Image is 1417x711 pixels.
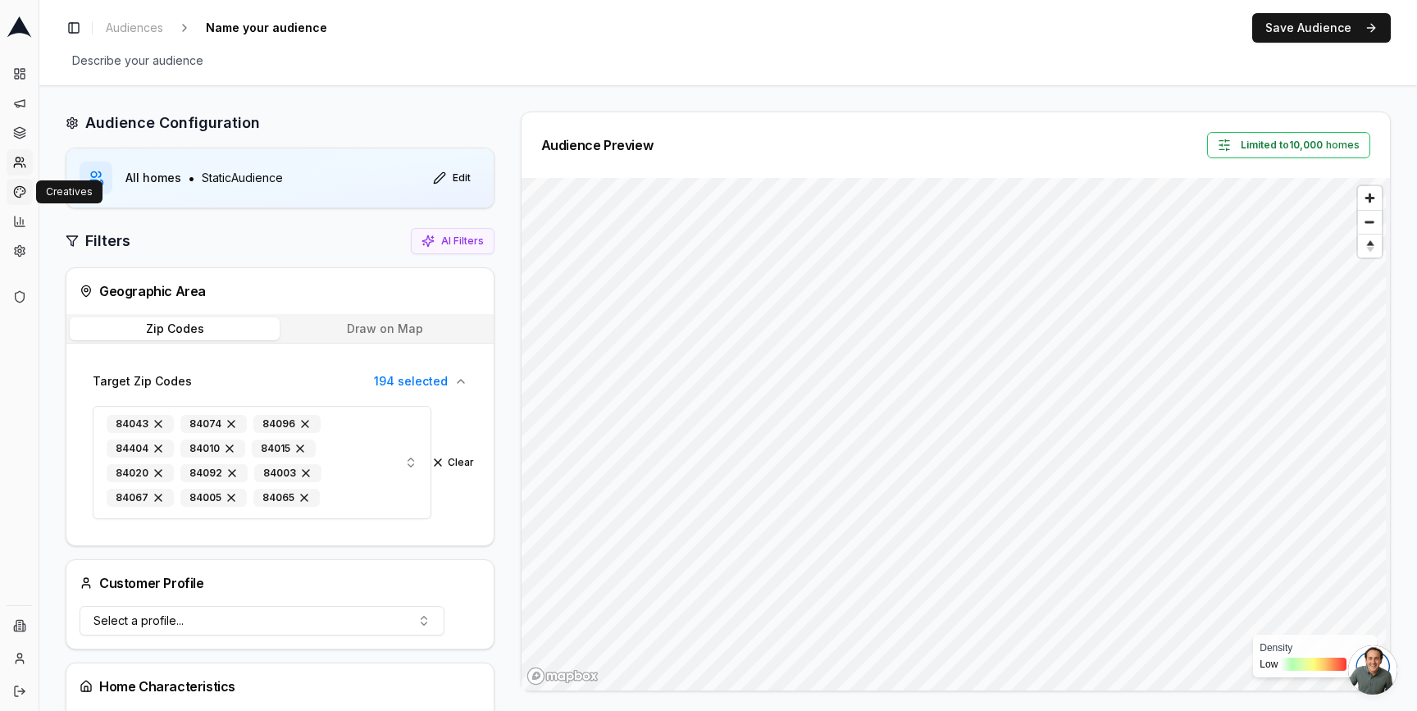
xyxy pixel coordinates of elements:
[374,373,448,390] span: 194 selected
[188,168,195,188] span: •
[1241,139,1360,152] span: homes
[1358,210,1382,234] button: Zoom out
[80,399,481,532] div: Target Zip Codes194 selected
[253,415,321,433] div: 84096
[80,363,481,399] button: Target Zip Codes194 selected
[99,16,360,39] nav: breadcrumb
[180,489,247,507] div: 84005
[66,49,210,72] span: Describe your audience
[252,440,316,458] div: 84015
[93,373,192,390] span: Target Zip Codes
[93,613,184,629] span: Select a profile...
[253,489,320,507] div: 84065
[1358,186,1382,210] button: Zoom in
[85,112,260,134] h2: Audience Configuration
[411,228,494,254] button: AI Filters
[125,170,181,186] span: All homes
[254,464,321,482] div: 84003
[180,464,248,482] div: 84092
[1358,211,1382,234] span: Zoom out
[107,464,174,482] div: 84020
[99,16,170,39] a: Audiences
[80,281,481,301] div: Geographic Area
[1358,234,1382,258] button: Reset bearing to north
[1260,658,1278,671] span: Low
[107,440,174,458] div: 84404
[431,456,474,469] button: Clear
[1207,132,1370,158] button: Limited to10,000 homes
[106,20,163,36] span: Audiences
[80,573,204,593] div: Customer Profile
[1241,139,1323,152] span: Limited to 10,000
[70,317,280,340] button: Zip Codes
[1260,641,1370,654] div: Density
[107,489,174,507] div: 84067
[80,677,481,696] div: Home Characteristics
[522,178,1386,704] canvas: Map
[1348,645,1397,695] a: Open chat
[1252,13,1391,43] button: Save Audience
[7,678,33,704] button: Log out
[107,415,174,433] div: 84043
[441,235,484,248] span: AI Filters
[541,139,654,152] div: Audience Preview
[1355,236,1383,256] span: Reset bearing to north
[526,667,599,686] a: Mapbox homepage
[36,180,103,203] div: Creatives
[199,16,334,39] span: Name your audience
[423,165,481,191] button: Edit
[85,230,130,253] h2: Filters
[202,170,283,186] span: Static Audience
[280,317,490,340] button: Draw on Map
[180,415,247,433] div: 84074
[180,440,245,458] div: 84010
